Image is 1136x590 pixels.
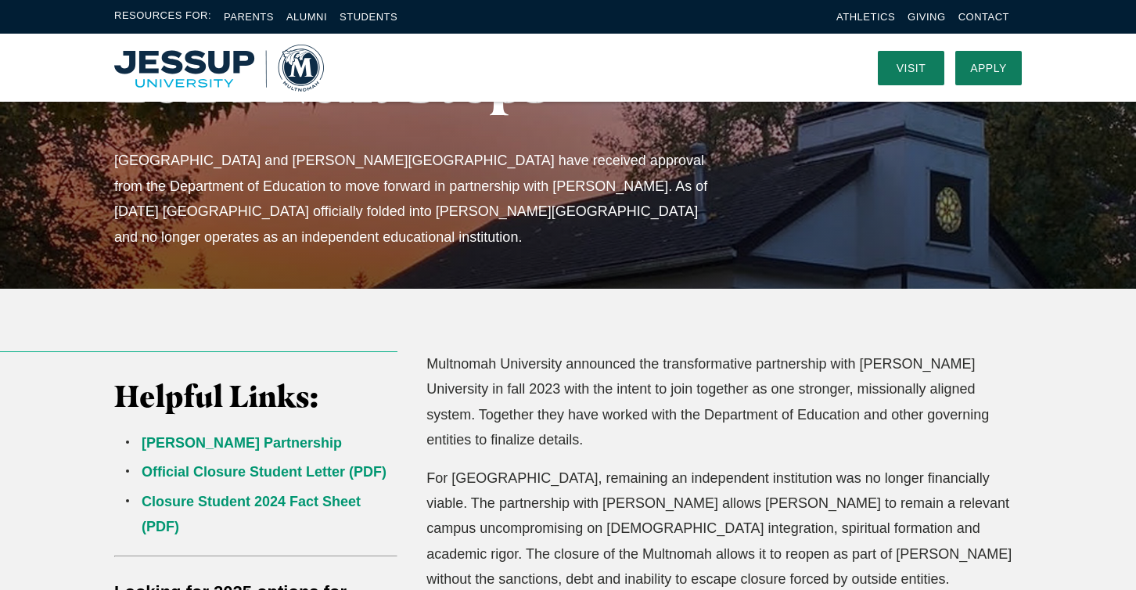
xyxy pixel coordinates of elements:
a: Parents [224,11,274,23]
p: Multnomah University announced the transformative partnership with [PERSON_NAME] University in fa... [426,351,1022,453]
p: [GEOGRAPHIC_DATA] and [PERSON_NAME][GEOGRAPHIC_DATA] have received approval from the Department o... [114,148,719,250]
a: Apply [955,51,1022,85]
h3: Helpful Links: [114,379,397,415]
a: Athletics [836,11,895,23]
span: Resources For: [114,8,211,26]
a: Visit [878,51,944,85]
a: Students [340,11,397,23]
a: Official Closure Student Letter (PDF) [142,464,386,480]
a: Home [114,45,324,92]
a: Alumni [286,11,327,23]
a: Giving [908,11,946,23]
a: Contact [958,11,1009,23]
img: Multnomah University Logo [114,45,324,92]
a: [PERSON_NAME] Partnership [142,435,342,451]
a: Closure Student 2024 Fact Sheet (PDF) [142,494,361,534]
